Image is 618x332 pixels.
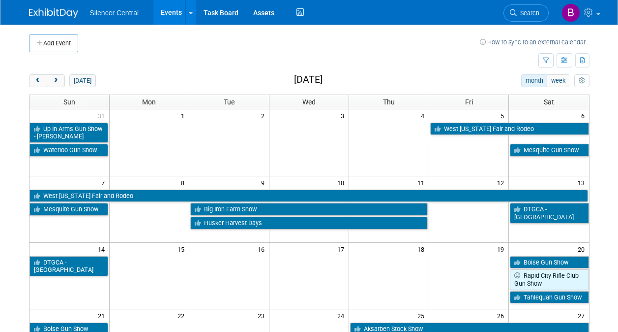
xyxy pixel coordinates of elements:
[302,98,316,106] span: Wed
[29,203,108,216] a: Mesquite Gun Show
[496,243,508,255] span: 19
[510,256,589,269] a: Boise Gun Show
[63,98,75,106] span: Sun
[480,38,589,46] a: How to sync to an external calendar...
[517,9,539,17] span: Search
[336,243,349,255] span: 17
[29,144,108,157] a: Waterloo Gun Show
[336,176,349,189] span: 10
[579,78,585,84] i: Personalize Calendar
[177,243,189,255] span: 15
[260,176,269,189] span: 9
[180,176,189,189] span: 8
[496,176,508,189] span: 12
[97,109,109,122] span: 31
[190,217,428,230] a: Husker Harvest Days
[294,74,323,85] h2: [DATE]
[416,243,429,255] span: 18
[503,4,549,22] a: Search
[69,74,95,87] button: [DATE]
[577,176,589,189] span: 13
[510,269,589,290] a: Rapid City Rifle Club Gun Show
[257,243,269,255] span: 16
[29,190,588,202] a: West [US_STATE] Fair and Rodeo
[29,123,108,143] a: Up In Arms Gun Show - [PERSON_NAME]
[500,109,508,122] span: 5
[29,256,108,276] a: DTGCA - [GEOGRAPHIC_DATA]
[29,34,78,52] button: Add Event
[544,98,554,106] span: Sat
[577,309,589,322] span: 27
[574,74,589,87] button: myCustomButton
[336,309,349,322] span: 24
[47,74,65,87] button: next
[97,309,109,322] span: 21
[224,98,235,106] span: Tue
[29,74,47,87] button: prev
[510,203,589,223] a: DTGCA - [GEOGRAPHIC_DATA]
[465,98,473,106] span: Fri
[547,74,569,87] button: week
[257,309,269,322] span: 23
[180,109,189,122] span: 1
[190,203,428,216] a: Big Iron Farm Show
[142,98,156,106] span: Mon
[577,243,589,255] span: 20
[416,176,429,189] span: 11
[177,309,189,322] span: 22
[29,8,78,18] img: ExhibitDay
[100,176,109,189] span: 7
[561,3,580,22] img: Billee Page
[496,309,508,322] span: 26
[420,109,429,122] span: 4
[510,144,589,157] a: Mesquite Gun Show
[340,109,349,122] span: 3
[90,9,139,17] span: Silencer Central
[416,309,429,322] span: 25
[97,243,109,255] span: 14
[430,123,589,135] a: West [US_STATE] Fair and Rodeo
[260,109,269,122] span: 2
[580,109,589,122] span: 6
[521,74,547,87] button: month
[383,98,395,106] span: Thu
[510,291,589,304] a: Tahlequah Gun Show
